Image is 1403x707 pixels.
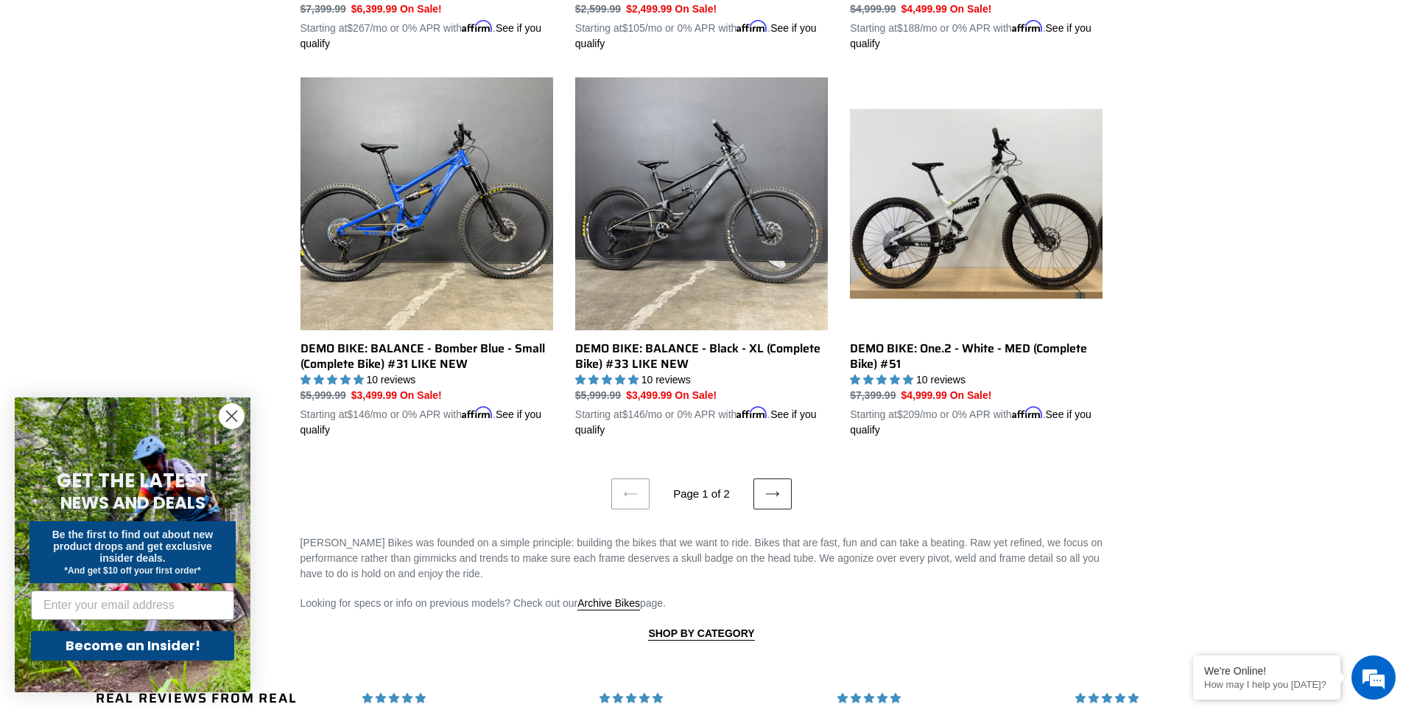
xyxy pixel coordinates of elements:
[7,403,281,454] textarea: Type your message and hit 'Enter'
[64,565,200,576] span: *And get $10 off your first order*
[85,186,203,335] span: We're online!
[57,467,208,494] span: GET THE LATEST
[31,631,234,661] button: Become an Insider!
[1204,665,1329,677] div: We're Online!
[31,591,234,620] input: Enter your email address
[837,691,1058,706] div: 5 stars
[653,486,750,503] li: Page 1 of 2
[300,597,667,610] span: Looking for specs or info on previous models? Check out our page.
[648,627,754,641] a: SHOP BY CATEGORY
[99,83,270,102] div: Chat with us now
[52,529,214,564] span: Be the first to find out about new product drops and get exclusive insider deals.
[242,7,277,43] div: Minimize live chat window
[60,491,205,515] span: NEWS AND DEALS
[599,691,820,706] div: 5 stars
[300,535,1103,582] p: [PERSON_NAME] Bikes was founded on a simple principle: building the bikes that we want to ride. B...
[47,74,84,111] img: d_696896380_company_1647369064580_696896380
[577,597,640,610] a: Archive Bikes
[1204,679,1329,690] p: How may I help you today?
[219,403,245,429] button: Close dialog
[16,81,38,103] div: Navigation go back
[1075,691,1295,706] div: 5 stars
[648,627,754,639] strong: SHOP BY CATEGORY
[362,691,583,706] div: 5 stars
